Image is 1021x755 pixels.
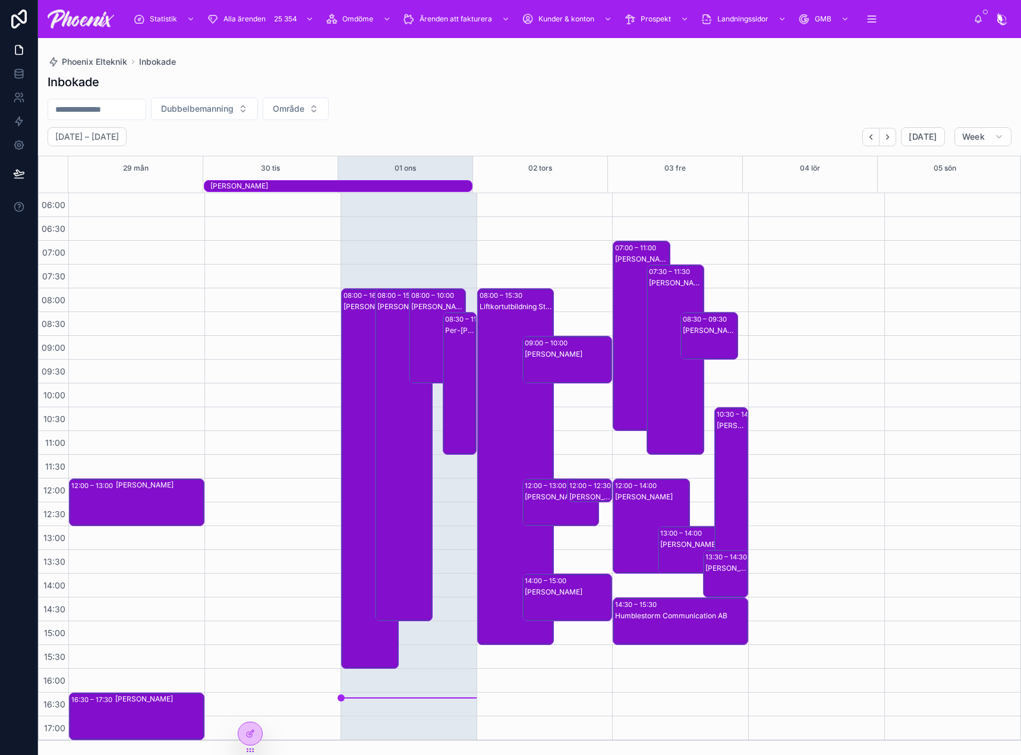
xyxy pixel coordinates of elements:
[525,337,571,349] div: 09:00 – 10:00
[538,14,594,24] span: Kunder & konton
[39,271,68,281] span: 07:30
[40,675,68,685] span: 16:00
[480,302,553,312] div: Liftkortutbildning Sthlm ALLA
[40,556,68,567] span: 13:30
[613,598,748,644] div: 14:30 – 15:30Humblestorm Communication AB
[130,8,201,30] a: Statistik
[525,492,598,502] div: [PERSON_NAME]
[523,479,598,526] div: 12:00 – 13:00[PERSON_NAME]
[344,290,389,301] div: 08:00 – 16:00
[116,480,203,490] div: [PERSON_NAME]
[40,580,68,590] span: 14:00
[39,224,68,234] span: 06:30
[322,8,397,30] a: Omdöme
[210,181,472,191] div: Therése Malm
[523,574,612,621] div: 14:00 – 15:00[PERSON_NAME]
[344,302,398,312] div: [PERSON_NAME]
[70,693,204,740] div: 16:30 – 17:30[PERSON_NAME]
[615,611,747,621] div: Humblestorm Communication AB
[660,527,705,539] div: 13:00 – 14:00
[40,533,68,543] span: 13:00
[800,156,820,180] button: 04 lör
[48,56,127,68] a: Phoenix Elteknik
[40,604,68,614] span: 14:30
[523,336,612,383] div: 09:00 – 10:00[PERSON_NAME]
[342,289,398,668] div: 08:00 – 16:00[PERSON_NAME]
[399,8,516,30] a: Ärenden att fakturera
[569,480,614,492] div: 12:00 – 12:30
[478,289,553,644] div: 08:00 – 15:30Liftkortutbildning Sthlm ALLA
[39,319,68,329] span: 08:30
[40,414,68,424] span: 10:30
[615,254,669,264] div: [PERSON_NAME]
[815,14,831,24] span: GMB
[518,8,618,30] a: Kunder & konton
[342,14,373,24] span: Omdöme
[409,289,466,383] div: 08:00 – 10:00[PERSON_NAME]
[660,540,733,549] div: [PERSON_NAME]
[377,290,423,301] div: 08:00 – 15:00
[39,342,68,353] span: 09:00
[613,241,670,430] div: 07:00 – 11:00[PERSON_NAME]
[647,265,704,454] div: 07:30 – 11:30[PERSON_NAME]
[411,302,465,312] div: [PERSON_NAME]
[55,131,119,143] h2: [DATE] – [DATE]
[525,575,569,587] div: 14:00 – 15:00
[263,97,329,120] button: Select Button
[151,97,258,120] button: Select Button
[39,366,68,376] span: 09:30
[445,313,490,325] div: 08:30 – 11:30
[41,652,68,662] span: 15:30
[568,479,612,502] div: 12:00 – 12:30[PERSON_NAME]
[71,480,116,492] div: 12:00 – 13:00
[880,128,896,146] button: Next
[150,14,177,24] span: Statistik
[115,694,203,704] div: [PERSON_NAME]
[48,74,99,90] h1: Inbokade
[615,242,659,254] div: 07:00 – 11:00
[48,10,114,29] img: App logo
[664,156,686,180] div: 03 fre
[649,278,703,288] div: [PERSON_NAME]
[39,247,68,257] span: 07:00
[376,289,432,621] div: 08:00 – 15:00[PERSON_NAME]
[954,127,1011,146] button: Week
[641,14,671,24] span: Prospekt
[40,485,68,495] span: 12:00
[528,156,552,180] div: 02 tors
[862,128,880,146] button: Back
[715,408,748,597] div: 10:30 – 14:30[PERSON_NAME]
[39,200,68,210] span: 06:00
[41,628,68,638] span: 15:00
[934,156,956,180] button: 05 sön
[962,131,985,142] span: Week
[525,587,612,597] div: [PERSON_NAME]
[70,479,204,526] div: 12:00 – 13:00[PERSON_NAME]
[223,14,266,24] span: Alla ärenden
[420,14,492,24] span: Ärenden att fakturera
[613,479,689,573] div: 12:00 – 14:00[PERSON_NAME]
[445,326,475,335] div: Per-[PERSON_NAME]
[683,326,737,335] div: [PERSON_NAME]
[795,8,855,30] a: GMB
[615,480,660,492] div: 12:00 – 14:00
[649,266,693,278] div: 07:30 – 11:30
[395,156,416,180] button: 01 ons
[705,564,747,573] div: [PERSON_NAME]
[40,699,68,709] span: 16:30
[620,8,695,30] a: Prospekt
[40,390,68,400] span: 10:00
[697,8,792,30] a: Landningssidor
[41,723,68,733] span: 17:00
[377,302,431,312] div: [PERSON_NAME]
[210,181,472,191] div: [PERSON_NAME]
[683,313,730,325] div: 08:30 – 09:30
[615,492,688,502] div: [PERSON_NAME]
[411,290,457,301] div: 08:00 – 10:00
[39,295,68,305] span: 08:00
[203,8,320,30] a: Alla ärenden25 354
[705,551,750,563] div: 13:30 – 14:30
[161,103,234,115] span: Dubbelbemanning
